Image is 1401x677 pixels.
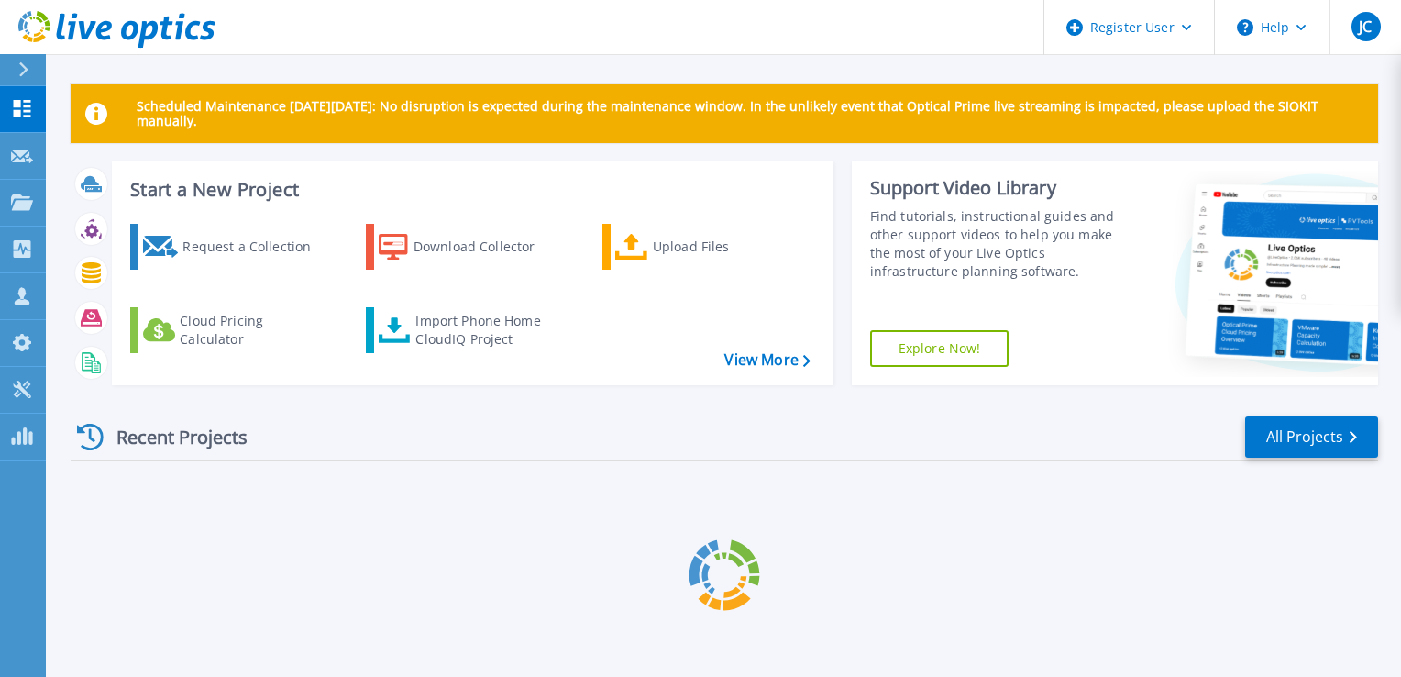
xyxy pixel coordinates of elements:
a: Download Collector [366,224,570,270]
a: Cloud Pricing Calculator [130,307,335,353]
a: All Projects [1245,416,1378,458]
div: Request a Collection [182,228,329,265]
div: Recent Projects [71,415,272,460]
a: Request a Collection [130,224,335,270]
span: JC [1359,19,1372,34]
h3: Start a New Project [130,180,810,200]
a: View More [724,351,810,369]
div: Find tutorials, instructional guides and other support videos to help you make the most of your L... [870,207,1134,281]
a: Explore Now! [870,330,1009,367]
div: Support Video Library [870,176,1134,200]
p: Scheduled Maintenance [DATE][DATE]: No disruption is expected during the maintenance window. In t... [137,99,1363,128]
div: Cloud Pricing Calculator [180,312,326,349]
div: Import Phone Home CloudIQ Project [415,312,558,349]
a: Upload Files [602,224,807,270]
div: Download Collector [414,228,560,265]
div: Upload Files [653,228,800,265]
